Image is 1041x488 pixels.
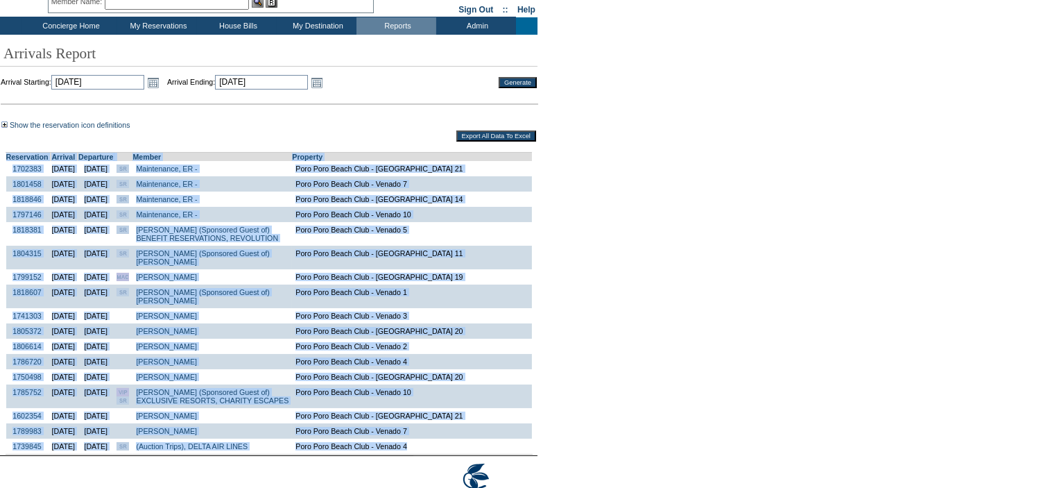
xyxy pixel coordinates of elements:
[136,165,197,173] a: Maintenance, ER -
[12,388,42,396] a: 1785752
[136,442,248,451] a: (Auction Trips), DELTA AIR LINES
[136,312,197,320] a: [PERSON_NAME]
[78,161,113,176] td: [DATE]
[117,388,129,396] input: VIP member
[277,17,356,35] td: My Destination
[12,442,42,451] a: 1739845
[78,222,113,246] td: [DATE]
[12,357,42,366] a: 1786720
[309,75,325,90] a: Open the calendar popup.
[136,226,278,242] a: [PERSON_NAME] (Sponsored Guest of)BENEFIT RESERVATIONS, REVOLUTION
[12,273,42,281] a: 1799152
[49,308,79,323] td: [DATE]
[292,176,532,192] td: Poro Poro Beach Club - Venado 7
[12,210,42,219] a: 1797146
[117,226,129,234] input: There are special requests for this reservation!
[12,180,42,188] a: 1801458
[292,192,532,207] td: Poro Poro Beach Club - [GEOGRAPHIC_DATA] 14
[136,427,197,435] a: [PERSON_NAME]
[12,249,42,258] a: 1804315
[292,423,532,439] td: Poro Poro Beach Club - Venado 7
[136,388,289,405] a: [PERSON_NAME] (Sponsored Guest of)EXCLUSIVE RESORTS, CHARITY ESCAPES
[78,323,113,339] td: [DATE]
[78,439,113,455] td: [DATE]
[49,385,79,408] td: [DATE]
[12,165,42,173] a: 1702383
[292,269,532,285] td: Poro Poro Beach Club - [GEOGRAPHIC_DATA] 19
[49,161,79,176] td: [DATE]
[136,195,197,203] a: Maintenance, ER -
[78,308,113,323] td: [DATE]
[136,342,197,351] a: [PERSON_NAME]
[12,342,42,351] a: 1806614
[12,195,42,203] a: 1818846
[78,207,113,222] td: [DATE]
[292,153,322,161] a: Property
[6,153,49,161] a: Reservation
[117,249,129,258] input: There are special requests for this reservation!
[49,246,79,269] td: [DATE]
[503,5,508,15] span: ::
[117,17,197,35] td: My Reservations
[12,373,42,381] a: 1750498
[78,369,113,385] td: [DATE]
[117,396,129,405] input: There are special requests for this reservation!
[12,412,42,420] a: 1602354
[136,210,197,219] a: Maintenance, ER -
[517,5,535,15] a: Help
[12,226,42,234] a: 1818381
[117,165,129,173] input: There are special requests for this reservation!
[356,17,436,35] td: Reports
[49,176,79,192] td: [DATE]
[10,121,130,129] a: Show the reservation icon definitions
[78,285,113,308] td: [DATE]
[49,207,79,222] td: [DATE]
[49,369,79,385] td: [DATE]
[1,75,480,90] td: Arrival Starting: Arrival Ending:
[117,273,129,281] input: Member Advisory Committee member
[117,210,129,219] input: There are special requests for this reservation!
[136,288,269,305] a: [PERSON_NAME] (Sponsored Guest of)[PERSON_NAME]
[117,288,129,296] input: There are special requests for this reservation!
[49,423,79,439] td: [DATE]
[51,153,75,161] a: Arrival
[49,323,79,339] td: [DATE]
[78,354,113,369] td: [DATE]
[292,285,532,308] td: Poro Poro Beach Club - Venado 1
[136,373,197,381] a: [PERSON_NAME]
[499,77,537,88] input: Generate
[78,408,113,423] td: [DATE]
[12,288,42,296] a: 1818607
[458,5,493,15] a: Sign Out
[197,17,277,35] td: House Bills
[146,75,161,90] a: Open the calendar popup.
[78,246,113,269] td: [DATE]
[49,285,79,308] td: [DATE]
[136,180,197,188] a: Maintenance, ER -
[117,442,129,451] input: There are special requests for this reservation!
[292,369,532,385] td: Poro Poro Beach Club - [GEOGRAPHIC_DATA] 20
[12,312,42,320] a: 1741303
[292,439,532,455] td: Poro Poro Beach Club - Venado 4
[49,439,79,455] td: [DATE]
[78,153,113,161] a: Departure
[292,222,532,246] td: Poro Poro Beach Club - Venado 5
[1,121,8,128] img: Show the reservation icon definitions
[292,323,532,339] td: Poro Poro Beach Club - [GEOGRAPHIC_DATA] 20
[49,222,79,246] td: [DATE]
[292,246,532,269] td: Poro Poro Beach Club - [GEOGRAPHIC_DATA] 11
[456,131,536,142] input: Export All Data To Excel
[117,195,129,203] input: There are special requests for this reservation!
[117,180,129,188] input: There are special requests for this reservation!
[78,176,113,192] td: [DATE]
[292,339,532,354] td: Poro Poro Beach Club - Venado 2
[12,427,42,435] a: 1789983
[78,269,113,285] td: [DATE]
[136,412,197,420] a: [PERSON_NAME]
[49,269,79,285] td: [DATE]
[292,408,532,423] td: Poro Poro Beach Club - [GEOGRAPHIC_DATA] 21
[136,327,197,335] a: [PERSON_NAME]
[436,17,516,35] td: Admin
[292,385,532,408] td: Poro Poro Beach Club - Venado 10
[292,161,532,176] td: Poro Poro Beach Club - [GEOGRAPHIC_DATA] 21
